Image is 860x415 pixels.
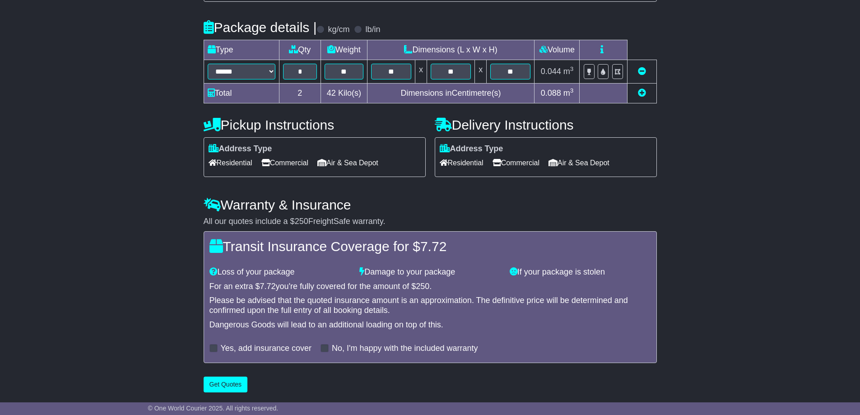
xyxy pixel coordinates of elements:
div: Damage to your package [355,267,505,277]
a: Add new item [638,89,646,98]
td: Dimensions (L x W x H) [367,40,535,60]
div: Dangerous Goods will lead to an additional loading on top of this. [209,320,651,330]
span: Air & Sea Depot [317,156,378,170]
div: Please be advised that the quoted insurance amount is an approximation. The definitive price will... [209,296,651,315]
div: For an extra $ you're fully covered for the amount of $ . [209,282,651,292]
span: 7.72 [420,239,446,254]
label: kg/cm [328,25,349,35]
span: Commercial [493,156,539,170]
td: Type [204,40,279,60]
span: Air & Sea Depot [549,156,609,170]
span: m [563,89,574,98]
label: Address Type [209,144,272,154]
h4: Warranty & Insurance [204,197,657,212]
span: Residential [440,156,483,170]
span: 42 [327,89,336,98]
label: lb/in [365,25,380,35]
sup: 3 [570,65,574,72]
td: x [475,60,487,83]
label: Address Type [440,144,503,154]
span: 7.72 [260,282,276,291]
label: No, I'm happy with the included warranty [332,344,478,354]
td: x [415,60,427,83]
span: m [563,67,574,76]
td: Total [204,83,279,103]
td: Dimensions in Centimetre(s) [367,83,535,103]
td: Qty [279,40,321,60]
h4: Delivery Instructions [435,117,657,132]
div: If your package is stolen [505,267,655,277]
td: 2 [279,83,321,103]
h4: Pickup Instructions [204,117,426,132]
span: 0.088 [541,89,561,98]
td: Weight [321,40,367,60]
button: Get Quotes [204,377,248,392]
span: Residential [209,156,252,170]
span: 250 [416,282,429,291]
h4: Package details | [204,20,317,35]
sup: 3 [570,87,574,94]
h4: Transit Insurance Coverage for $ [209,239,651,254]
div: All our quotes include a $ FreightSafe warranty. [204,217,657,227]
span: © One World Courier 2025. All rights reserved. [148,405,279,412]
span: 250 [295,217,308,226]
span: Commercial [261,156,308,170]
div: Loss of your package [205,267,355,277]
td: Volume [535,40,580,60]
a: Remove this item [638,67,646,76]
td: Kilo(s) [321,83,367,103]
label: Yes, add insurance cover [221,344,311,354]
span: 0.044 [541,67,561,76]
